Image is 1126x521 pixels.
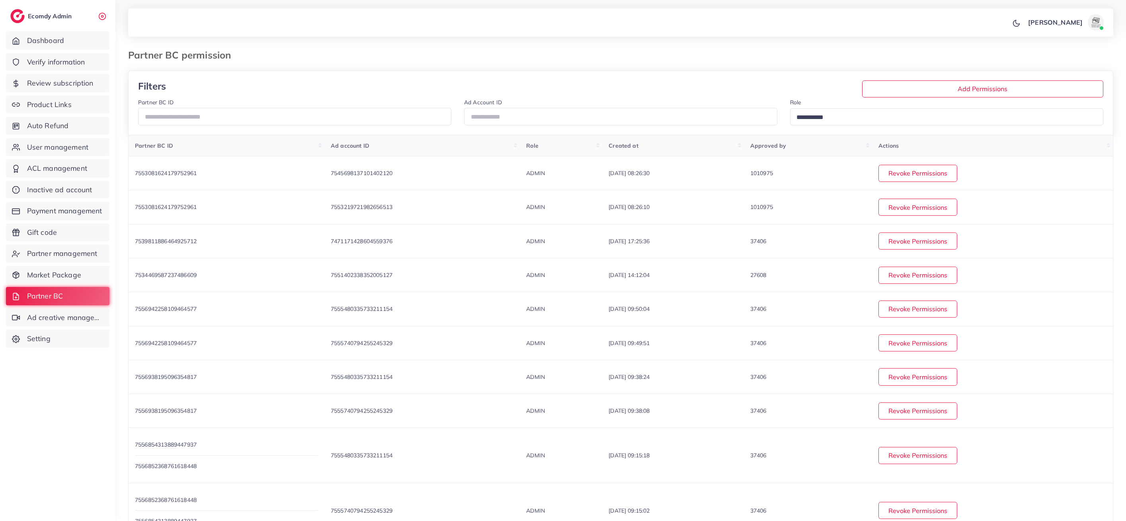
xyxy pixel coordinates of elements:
span: Approved by [750,142,786,149]
span: 7556942258109464577 [135,305,197,312]
label: Role [790,98,801,106]
a: [PERSON_NAME]avatar [1024,14,1107,30]
span: ADMIN [526,407,545,414]
span: 7471171428604559376 [331,238,392,245]
h3: Filters [138,80,299,92]
span: 7556854313889447937 [135,441,197,448]
span: [DATE] 09:15:18 [609,452,650,459]
span: [DATE] 09:38:08 [609,407,650,414]
span: [DATE] 08:26:30 [609,170,650,177]
button: Revoke Permissions [878,402,957,420]
span: [DATE] 17:25:36 [609,238,650,245]
label: Ad Account ID [464,98,502,106]
span: ADMIN [526,170,545,177]
a: Payment management [6,202,109,220]
span: ADMIN [526,203,545,211]
span: Partner BC [27,291,63,301]
span: ADMIN [526,271,545,279]
span: 7556942258109464577 [135,340,197,347]
a: logoEcomdy Admin [10,9,74,23]
span: 7555480335733211154 [331,305,392,312]
span: [DATE] 09:38:24 [609,373,650,381]
span: Market Package [27,270,81,280]
a: Gift code [6,223,109,242]
input: Search for option [794,111,1093,124]
a: Partner BC [6,287,109,305]
button: Revoke Permissions [878,199,957,216]
span: Payment management [27,206,102,216]
span: [DATE] 14:12:04 [609,271,650,279]
span: Created at [609,142,638,149]
span: Verify information [27,57,85,67]
span: 37406 [750,340,767,347]
span: 7553219721982656513 [331,203,392,211]
span: ADMIN [526,305,545,312]
span: 7555740794255245329 [331,407,392,414]
span: [DATE] 09:50:04 [609,305,650,312]
p: [PERSON_NAME] [1028,18,1083,27]
span: 7539811886464925712 [135,238,197,245]
a: Verify information [6,53,109,71]
h3: Partner BC permission [128,49,237,61]
button: Revoke Permissions [878,301,957,318]
a: User management [6,138,109,156]
span: 7553081624179752961 [135,203,197,211]
span: 37406 [750,305,767,312]
span: Setting [27,334,51,344]
span: 37406 [750,507,767,514]
a: Product Links [6,96,109,114]
button: Revoke Permissions [878,232,957,250]
span: ADMIN [526,507,545,514]
img: avatar [1088,14,1104,30]
span: 7555480335733211154 [331,373,392,381]
span: 37406 [750,407,767,414]
a: Setting [6,330,109,348]
span: 7553081624179752961 [135,170,197,177]
button: Revoke Permissions [878,447,957,464]
span: User management [27,142,88,152]
span: [DATE] 09:15:02 [609,507,650,514]
span: Ad account ID [331,142,369,149]
span: 7556938195096354817 [135,407,197,414]
span: 37406 [750,373,767,381]
span: ADMIN [526,452,545,459]
span: Actions [878,142,899,149]
span: ADMIN [526,340,545,347]
span: Gift code [27,227,57,238]
span: 1010975 [750,170,773,177]
a: ACL management [6,159,109,178]
span: 1010975 [750,203,773,211]
span: ADMIN [526,373,545,381]
span: Ad creative management [27,312,103,323]
a: Partner management [6,244,109,263]
span: Product Links [27,100,72,110]
span: 27608 [750,271,767,279]
span: 37406 [750,238,767,245]
button: Revoke Permissions [878,267,957,284]
span: [DATE] 09:49:51 [609,340,650,347]
span: 7556852368761618448 [135,462,197,470]
span: Review subscription [27,78,94,88]
span: Role [526,142,539,149]
span: ACL management [27,163,87,174]
span: Partner management [27,248,98,259]
a: Auto Refund [6,117,109,135]
span: 7556852368761618448 [135,496,197,503]
a: Inactive ad account [6,181,109,199]
span: Partner BC ID [135,142,173,149]
button: Revoke Permissions [878,368,957,385]
span: 7534469587237486609 [135,271,197,279]
span: 7545698137101402120 [331,170,392,177]
a: Ad creative management [6,308,109,327]
span: Inactive ad account [27,185,92,195]
span: [DATE] 08:26:10 [609,203,650,211]
button: Revoke Permissions [878,334,957,351]
button: Revoke Permissions [878,165,957,182]
div: Search for option [790,108,1103,125]
a: Review subscription [6,74,109,92]
span: 7555480335733211154 [331,452,392,459]
a: Market Package [6,266,109,284]
button: Revoke Permissions [878,502,957,519]
span: 7555740794255245329 [331,340,392,347]
h2: Ecomdy Admin [28,12,74,20]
